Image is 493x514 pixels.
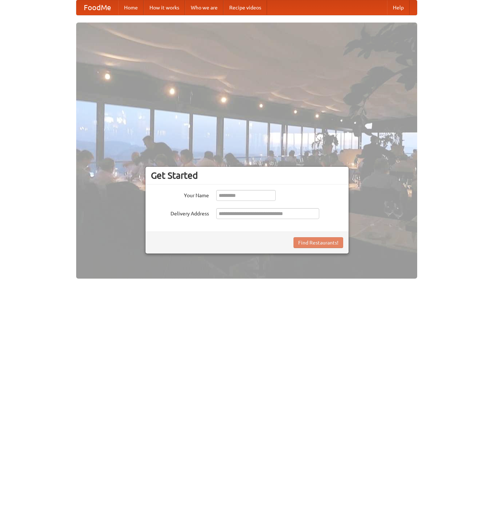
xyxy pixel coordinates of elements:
[151,190,209,199] label: Your Name
[185,0,223,15] a: Who we are
[387,0,410,15] a: Help
[77,0,118,15] a: FoodMe
[118,0,144,15] a: Home
[144,0,185,15] a: How it works
[293,237,343,248] button: Find Restaurants!
[151,208,209,217] label: Delivery Address
[223,0,267,15] a: Recipe videos
[151,170,343,181] h3: Get Started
